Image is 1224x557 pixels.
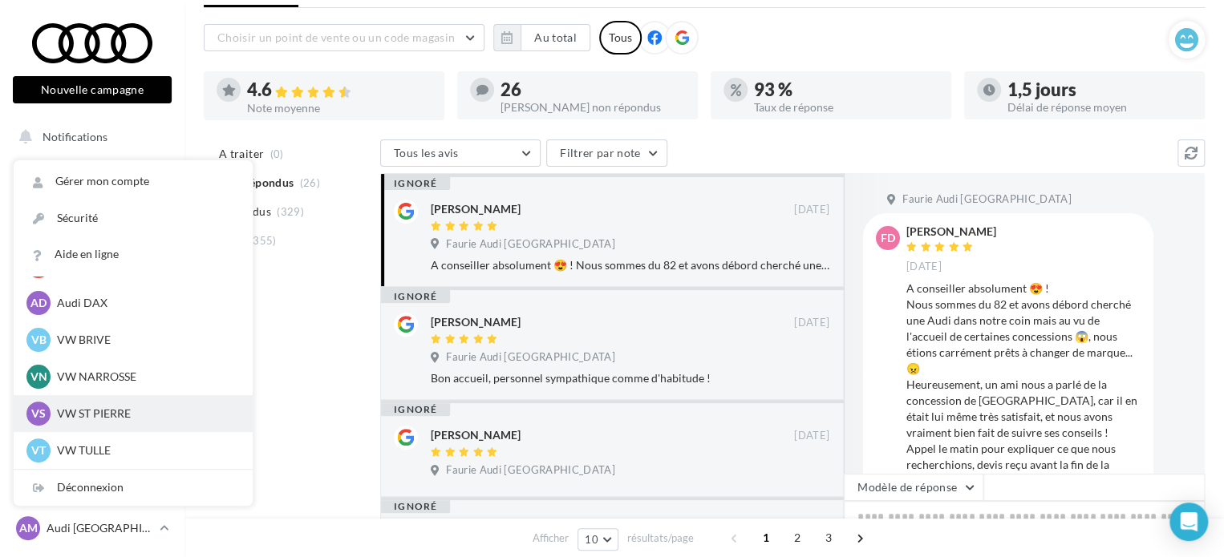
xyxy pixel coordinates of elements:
span: AD [30,295,47,311]
a: Médiathèque [10,321,175,354]
p: Audi [GEOGRAPHIC_DATA] [47,520,153,536]
div: Bon accueil, personnel sympathique comme d'habitude ! [431,370,829,386]
div: [PERSON_NAME] [431,427,521,443]
button: Choisir un point de vente ou un code magasin [204,24,484,51]
span: Notifications [43,130,107,143]
p: VW BRIVE [57,332,233,348]
a: Campagnes [10,281,175,315]
div: Taux de réponse [754,102,938,113]
a: Boîte de réception [10,200,175,234]
span: Faurie Audi [GEOGRAPHIC_DATA] [446,237,614,252]
div: [PERSON_NAME] [906,226,996,237]
div: ignoré [381,177,450,190]
div: Tous [599,21,642,54]
span: A traiter [219,146,264,162]
a: PLV et print personnalisable [10,361,175,408]
span: Afficher [533,531,569,546]
div: ignoré [381,500,450,513]
div: [PERSON_NAME] [431,201,521,217]
span: Tous les avis [394,146,459,159]
span: VS [31,406,46,422]
button: Notifications [10,120,168,154]
span: 2 [784,525,810,551]
span: VT [31,442,46,458]
button: Filtrer par note [546,139,667,167]
span: Choisir un point de vente ou un code magasin [217,30,455,44]
span: [DATE] [794,203,829,217]
span: Faurie Audi [GEOGRAPHIC_DATA] [902,192,1071,207]
span: Faurie Audi [GEOGRAPHIC_DATA] [446,350,614,365]
span: 10 [585,533,598,546]
p: Audi DAX [57,295,233,311]
button: Modèle de réponse [844,474,983,501]
span: Faurie Audi [GEOGRAPHIC_DATA] [446,463,614,478]
button: Au total [521,24,590,51]
button: Au total [493,24,590,51]
div: 26 [501,81,685,99]
span: 1 [753,525,779,551]
span: [DATE] [794,429,829,443]
p: VW ST PIERRE [57,406,233,422]
p: VW NARROSSE [57,369,233,385]
div: 1,5 jours [1007,81,1192,99]
div: Note moyenne [247,103,432,114]
a: Gérer mon compte [14,163,253,200]
a: Opérations [10,160,175,194]
div: A conseiller absolument 😍 ! Nous sommes du 82 et avons débord cherché une Audi dans notre coin ma... [431,257,829,273]
button: 10 [578,528,618,551]
span: (329) [277,205,304,218]
span: (355) [249,234,277,247]
div: ignoré [381,290,450,303]
button: Nouvelle campagne [13,76,172,103]
span: (0) [270,147,284,160]
span: [DATE] [794,316,829,330]
span: VB [31,332,47,348]
a: AM Audi [GEOGRAPHIC_DATA] [13,513,172,543]
span: AM [19,520,38,536]
p: VW TULLE [57,442,233,458]
div: Délai de réponse moyen [1007,102,1192,113]
div: Open Intercom Messenger [1169,503,1208,541]
span: 3 [816,525,841,551]
a: Sécurité [14,200,253,236]
div: 93 % [754,81,938,99]
span: résultats/page [627,531,694,546]
div: [PERSON_NAME] non répondus [501,102,685,113]
a: Aide en ligne [14,236,253,272]
div: ignoré [381,403,450,416]
span: Fd [881,230,895,246]
span: [DATE] [906,260,942,274]
div: Déconnexion [14,470,253,506]
span: VN [30,369,47,385]
div: 4.6 [247,81,432,99]
button: Tous les avis [380,139,541,167]
a: Visibilité en ligne [10,241,175,275]
div: [PERSON_NAME] [431,314,521,330]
